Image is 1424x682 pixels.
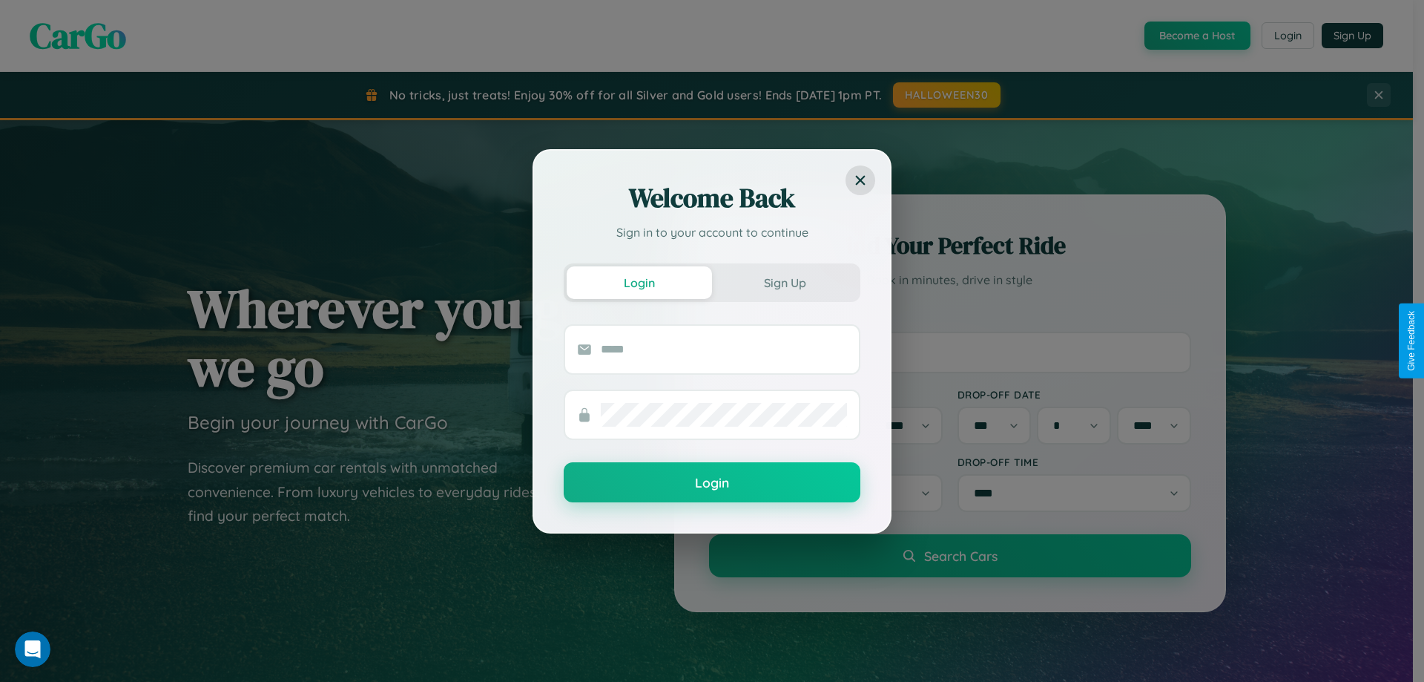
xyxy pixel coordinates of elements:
[15,632,50,667] iframe: Intercom live chat
[1406,311,1417,371] div: Give Feedback
[564,180,860,216] h2: Welcome Back
[564,462,860,502] button: Login
[564,223,860,241] p: Sign in to your account to continue
[712,266,857,299] button: Sign Up
[567,266,712,299] button: Login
